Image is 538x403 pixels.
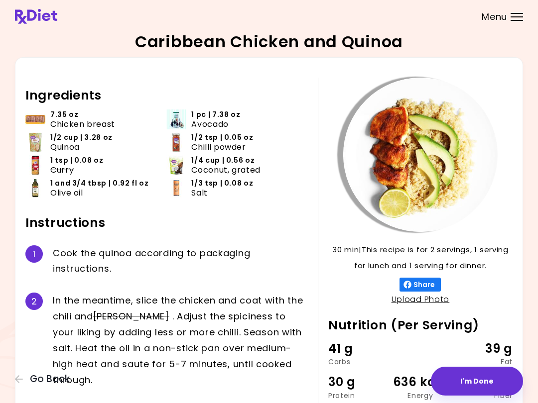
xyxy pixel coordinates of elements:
span: Chilli powder [191,142,246,152]
span: 1 tsp | 0.08 oz [50,156,104,165]
img: RxDiet [15,9,57,24]
span: Share [411,281,437,289]
div: 1 [25,245,43,263]
span: Avocado [191,119,228,129]
div: Fat [451,358,513,365]
p: 30 min | This recipe is for 2 servings, 1 serving for lunch and 1 serving for dinner. [328,242,513,274]
div: Carbs [328,358,390,365]
h2: Ingredients [25,88,308,103]
h2: Instructions [25,215,308,231]
button: I'm Done [431,367,523,396]
button: Go Back [15,374,75,385]
span: 1/2 tsp | 0.05 oz [191,133,253,142]
span: 1/2 cup | 3.28 oz [50,133,113,142]
div: 41 g [328,339,390,358]
div: Cook the quinoa according to packaging instructions. [53,245,308,277]
s: [PERSON_NAME] [93,310,169,322]
div: 39 g [451,339,513,358]
span: Curry [50,165,74,175]
div: 2 [25,293,43,310]
span: Go Back [30,374,70,385]
span: Quinoa [50,142,80,152]
span: 1/4 cup | 0.56 oz [191,156,255,165]
div: Energy [390,392,451,399]
h2: Caribbean Chicken and Quinoa [135,34,403,50]
a: Upload Photo [392,294,450,305]
div: In the meantime, slice the chicken and coat with the chili and . Adjust the spiciness to your lik... [53,293,308,388]
div: Protein [328,392,390,399]
span: 7.35 oz [50,110,78,119]
span: Coconut, grated [191,165,261,175]
h2: Nutrition (Per Serving) [328,317,513,333]
span: Chicken breast [50,119,115,129]
span: 1/3 tsp | 0.08 oz [191,179,253,188]
span: Salt [191,188,208,198]
div: 30 g [328,373,390,392]
span: Olive oil [50,188,83,198]
span: 1 pc | 7.38 oz [191,110,240,119]
span: 1 and 3/4 tbsp | 0.92 fl oz [50,179,148,188]
button: Share [400,278,441,292]
span: Menu [482,12,507,21]
div: 636 kcal [390,373,451,392]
